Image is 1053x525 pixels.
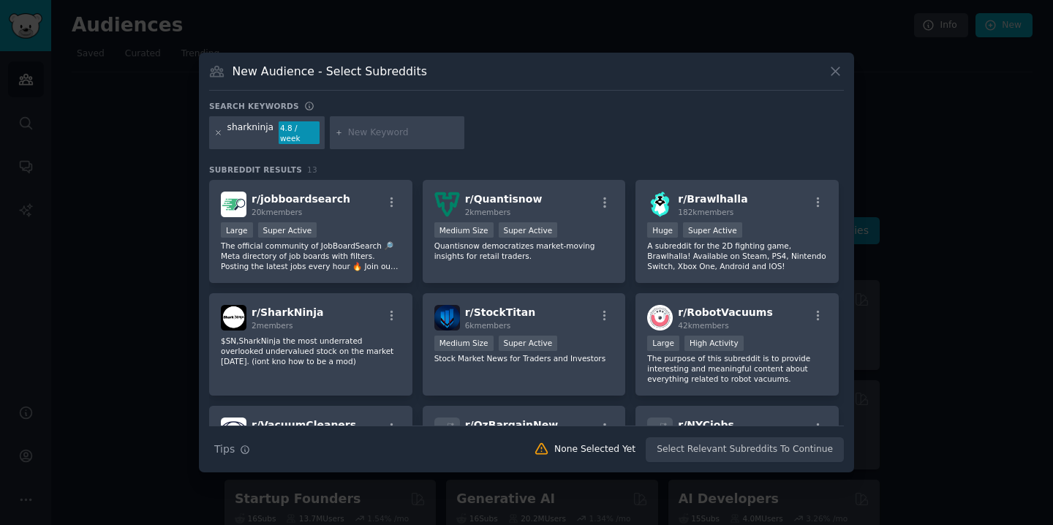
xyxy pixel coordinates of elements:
p: Stock Market News for Traders and Investors [434,353,614,363]
img: Brawlhalla [647,192,673,217]
span: 182k members [678,208,733,216]
span: r/ StockTitan [465,306,536,318]
p: The official community of JobBoardSearch 🔎 Meta directory of job boards with filters. Posting the... [221,241,401,271]
h3: New Audience - Select Subreddits [233,64,427,79]
span: r/ NYCjobs [678,419,733,431]
span: r/ RobotVacuums [678,306,772,318]
span: 20k members [252,208,302,216]
span: 6k members [465,321,511,330]
span: r/ SharkNinja [252,306,323,318]
input: New Keyword [348,126,459,140]
span: r/ Quantisnow [465,193,543,205]
img: Quantisnow [434,192,460,217]
div: 4.8 / week [279,121,320,145]
span: 2 members [252,321,293,330]
img: VacuumCleaners [221,418,246,443]
h3: Search keywords [209,101,299,111]
div: High Activity [684,336,744,351]
div: Super Active [258,222,317,238]
img: RobotVacuums [647,305,673,331]
span: r/ OzBargainNew [465,419,558,431]
div: Large [221,222,253,238]
img: StockTitan [434,305,460,331]
div: Super Active [683,222,742,238]
div: Large [647,336,679,351]
div: sharkninja [227,121,274,145]
span: r/ VacuumCleaners [252,419,356,431]
p: A subreddit for the 2D fighting game, Brawlhalla! Available on Steam, PS4, Nintendo Switch, Xbox ... [647,241,827,271]
p: Quantisnow democratizes market-moving insights for retail traders. [434,241,614,261]
p: $SN,SharkNinja the most underrated overlooked undervalued stock on the market [DATE]. (iont kno h... [221,336,401,366]
span: Tips [214,442,235,457]
div: Medium Size [434,336,494,351]
button: Tips [209,437,255,462]
div: Super Active [499,336,558,351]
div: Huge [647,222,678,238]
div: Super Active [499,222,558,238]
p: The purpose of this subreddit is to provide interesting and meaningful content about everything r... [647,353,827,384]
span: 2k members [465,208,511,216]
span: 13 [307,165,317,174]
div: None Selected Yet [554,443,635,456]
span: r/ Brawlhalla [678,193,747,205]
span: Subreddit Results [209,165,302,175]
span: r/ jobboardsearch [252,193,350,205]
div: Medium Size [434,222,494,238]
img: SharkNinja [221,305,246,331]
span: 42k members [678,321,728,330]
img: jobboardsearch [221,192,246,217]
